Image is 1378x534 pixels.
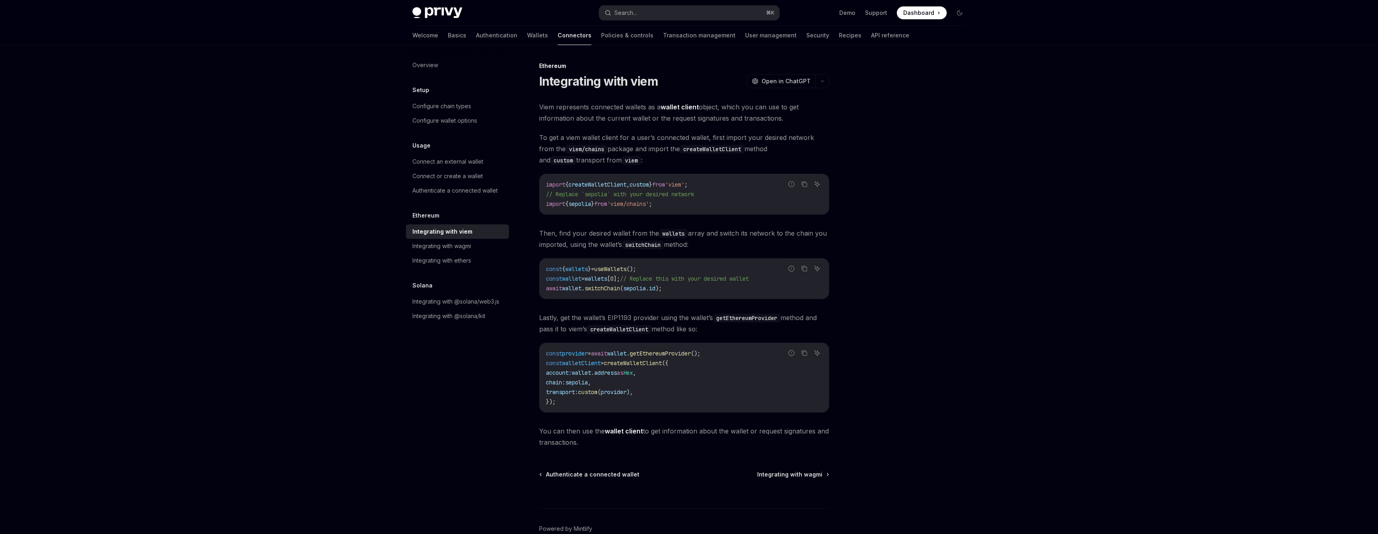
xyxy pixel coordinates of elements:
[601,359,604,367] span: =
[684,181,688,188] span: ;
[588,350,591,357] span: =
[412,227,472,236] div: Integrating with viem
[799,179,809,189] button: Copy the contents from the code block
[655,285,662,292] span: );
[412,26,438,45] a: Welcome
[406,253,509,268] a: Integrating with ethers
[601,388,626,396] span: provider
[626,181,630,188] span: ,
[546,398,556,405] span: });
[546,350,562,357] span: const
[597,388,601,396] span: (
[546,191,694,198] span: // Replace `sepolia` with your desired network
[614,8,637,18] div: Search...
[630,181,649,188] span: custom
[578,388,597,396] span: custom
[661,103,699,111] a: wallet client
[565,200,569,207] span: {
[745,26,797,45] a: User management
[546,369,572,376] span: account:
[569,181,626,188] span: createWalletClient
[546,275,562,282] span: const
[539,132,829,166] span: To get a viem wallet client for a user’s connected wallet, first import your desired network from...
[569,200,591,207] span: sepolia
[610,275,614,282] span: 0
[539,74,658,88] h1: Integrating with viem
[546,359,562,367] span: const
[476,26,517,45] a: Authentication
[599,6,779,20] button: Search...⌘K
[953,6,966,19] button: Toggle dark mode
[607,350,626,357] span: wallet
[757,470,828,479] a: Integrating with wagmi
[594,369,617,376] span: address
[812,263,822,274] button: Ask AI
[799,263,809,274] button: Copy the contents from the code block
[601,26,653,45] a: Policies & controls
[406,309,509,323] a: Integrating with @solana/kit
[581,285,585,292] span: .
[546,379,565,386] span: chain:
[614,275,620,282] span: ];
[591,265,594,273] span: =
[626,350,630,357] span: .
[649,200,652,207] span: ;
[585,275,607,282] span: wallets
[539,62,829,70] div: Ethereum
[626,388,633,396] span: ),
[546,181,565,188] span: import
[591,200,594,207] span: }
[565,379,588,386] span: sepolia
[607,200,649,207] span: 'viem/chains'
[812,348,822,358] button: Ask AI
[546,200,565,207] span: import
[663,26,735,45] a: Transaction management
[412,297,499,306] div: Integrating with @solana/web3.js
[652,181,665,188] span: from
[406,58,509,72] a: Overview
[680,145,744,154] code: createWalletClient
[539,425,829,448] span: You can then use the to get information about the wallet or request signatures and transactions.
[605,427,643,435] strong: wallet client
[406,169,509,183] a: Connect or create a wallet
[620,275,749,282] span: // Replace this with your desired wallet
[623,369,633,376] span: Hex
[839,9,855,17] a: Demo
[562,265,565,273] span: {
[412,7,462,18] img: dark logo
[406,239,509,253] a: Integrating with wagmi
[527,26,548,45] a: Wallets
[871,26,909,45] a: API reference
[406,154,509,169] a: Connect an external wallet
[594,200,607,207] span: from
[566,145,608,154] code: viem/chains
[691,350,700,357] span: ();
[747,74,816,88] button: Open in ChatGPT
[659,229,688,238] code: wallets
[572,369,591,376] span: wallet
[713,314,781,322] code: getEthereumProvider
[412,281,433,290] h5: Solana
[539,101,829,124] span: Viem represents connected wallets as a object, which you can use to get information about the cur...
[786,179,797,189] button: Report incorrect code
[406,183,509,198] a: Authenticate a connected wallet
[562,350,588,357] span: provider
[562,285,581,292] span: wallet
[550,156,576,165] code: custom
[539,228,829,250] span: Then, find your desired wallet from the array and switch its network to the chain you imported, u...
[617,369,623,376] span: as
[799,348,809,358] button: Copy the contents from the code block
[585,285,620,292] span: switchChain
[649,181,652,188] span: }
[646,285,649,292] span: .
[604,359,662,367] span: createWalletClient
[406,113,509,128] a: Configure wallet options
[565,265,588,273] span: wallets
[539,312,829,335] span: Lastly, get the wallet’s EIP1193 provider using the wallet’s method and pass it to viem’s method ...
[766,10,774,16] span: ⌘ K
[546,470,639,479] span: Authenticate a connected wallet
[406,99,509,113] a: Configure chain types
[594,265,626,273] span: useWallets
[839,26,861,45] a: Recipes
